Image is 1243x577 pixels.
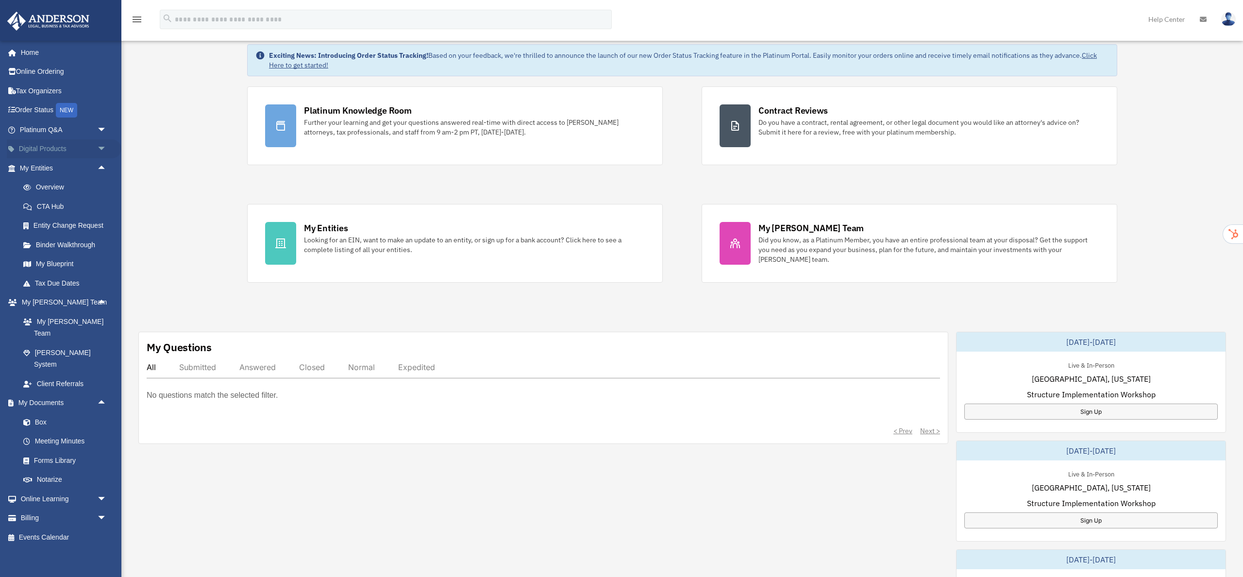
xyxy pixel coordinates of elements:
span: [GEOGRAPHIC_DATA], [US_STATE] [1032,482,1151,493]
a: Billingarrow_drop_down [7,509,121,528]
img: Anderson Advisors Platinum Portal [4,12,92,31]
a: My Documentsarrow_drop_up [7,393,121,413]
span: arrow_drop_down [97,489,117,509]
span: [GEOGRAPHIC_DATA], [US_STATE] [1032,373,1151,385]
span: arrow_drop_down [97,120,117,140]
a: Entity Change Request [14,216,121,236]
div: Submitted [179,362,216,372]
div: Answered [239,362,276,372]
div: Closed [299,362,325,372]
a: My Entities Looking for an EIN, want to make an update to an entity, or sign up for a bank accoun... [247,204,663,283]
div: My Questions [147,340,212,355]
span: arrow_drop_up [97,393,117,413]
span: Structure Implementation Workshop [1027,389,1156,400]
a: Contract Reviews Do you have a contract, rental agreement, or other legal document you would like... [702,86,1117,165]
i: search [162,13,173,24]
a: Notarize [14,470,121,490]
div: Further your learning and get your questions answered real-time with direct access to [PERSON_NAM... [304,118,645,137]
a: Sign Up [964,404,1218,420]
a: Tax Organizers [7,81,121,101]
a: Digital Productsarrow_drop_down [7,139,121,159]
div: [DATE]-[DATE] [957,441,1226,460]
a: Online Learningarrow_drop_down [7,489,121,509]
a: My Blueprint [14,255,121,274]
a: [PERSON_NAME] System [14,343,121,374]
p: No questions match the selected filter. [147,389,278,402]
div: NEW [56,103,77,118]
a: My [PERSON_NAME] Team Did you know, as a Platinum Member, you have an entire professional team at... [702,204,1117,283]
div: Looking for an EIN, want to make an update to an entity, or sign up for a bank account? Click her... [304,235,645,255]
a: Sign Up [964,512,1218,528]
a: Platinum Knowledge Room Further your learning and get your questions answered real-time with dire... [247,86,663,165]
img: User Pic [1221,12,1236,26]
a: My [PERSON_NAME] Team [14,312,121,343]
a: CTA Hub [14,197,121,216]
div: All [147,362,156,372]
a: Client Referrals [14,374,121,393]
a: Tax Due Dates [14,273,121,293]
a: Binder Walkthrough [14,235,121,255]
div: Live & In-Person [1060,359,1122,370]
div: Based on your feedback, we're thrilled to announce the launch of our new Order Status Tracking fe... [269,51,1109,70]
a: Events Calendar [7,527,121,547]
div: My [PERSON_NAME] Team [758,222,864,234]
span: arrow_drop_down [97,139,117,159]
a: Online Ordering [7,62,121,82]
div: Do you have a contract, rental agreement, or other legal document you would like an attorney's ad... [758,118,1099,137]
a: Meeting Minutes [14,432,121,451]
a: Box [14,412,121,432]
div: Live & In-Person [1060,468,1122,478]
div: [DATE]-[DATE] [957,550,1226,569]
a: Click Here to get started! [269,51,1097,69]
a: Home [7,43,117,62]
div: My Entities [304,222,348,234]
div: Did you know, as a Platinum Member, you have an entire professional team at your disposal? Get th... [758,235,1099,264]
span: arrow_drop_up [97,158,117,178]
div: Expedited [398,362,435,372]
a: menu [131,17,143,25]
span: Structure Implementation Workshop [1027,497,1156,509]
span: arrow_drop_up [97,293,117,313]
a: Order StatusNEW [7,101,121,120]
i: menu [131,14,143,25]
div: [DATE]-[DATE] [957,332,1226,352]
a: My [PERSON_NAME] Teamarrow_drop_up [7,293,121,312]
span: arrow_drop_down [97,509,117,528]
div: Normal [348,362,375,372]
a: Platinum Q&Aarrow_drop_down [7,120,121,139]
a: Forms Library [14,451,121,470]
div: Contract Reviews [758,104,828,117]
a: My Entitiesarrow_drop_up [7,158,121,178]
strong: Exciting News: Introducing Order Status Tracking! [269,51,428,60]
div: Platinum Knowledge Room [304,104,412,117]
a: Overview [14,178,121,197]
